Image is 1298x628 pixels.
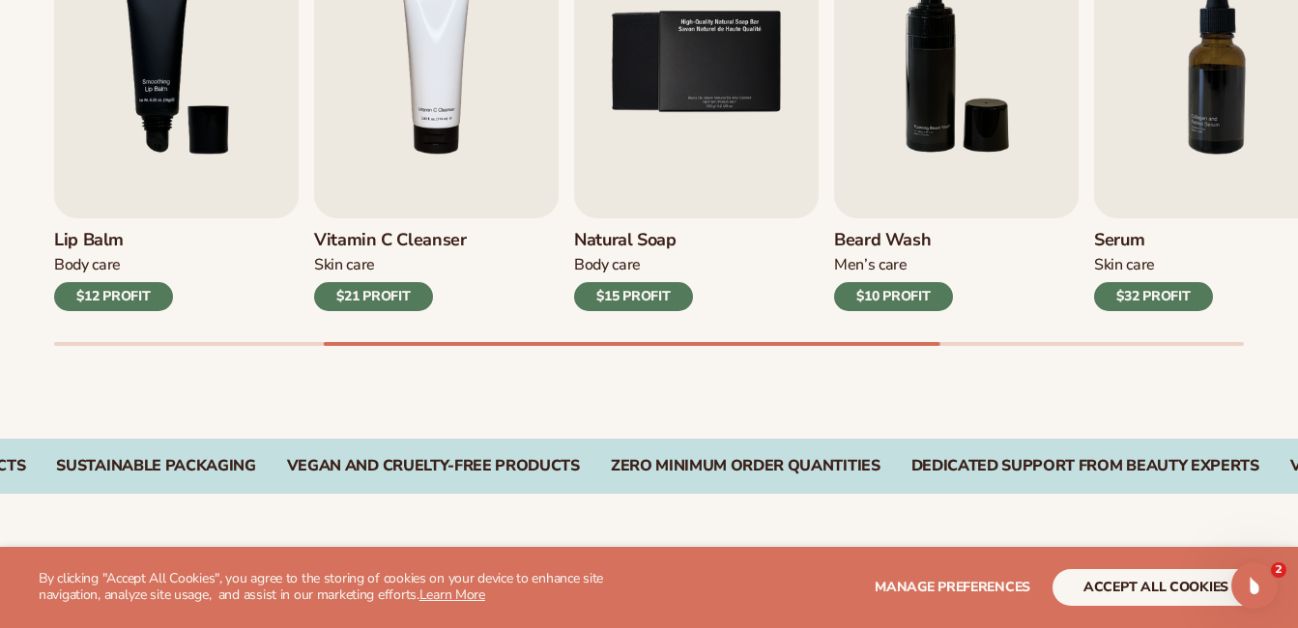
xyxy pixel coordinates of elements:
div: ZERO MINIMUM ORDER QUANTITIES [611,457,880,475]
div: $32 PROFIT [1094,282,1213,311]
span: Manage preferences [875,578,1030,596]
h3: Beard Wash [834,230,953,251]
div: SUSTAINABLE PACKAGING [56,457,255,475]
button: accept all cookies [1053,569,1259,606]
iframe: Intercom live chat [1231,562,1278,609]
div: Men’s Care [834,255,953,275]
button: Manage preferences [875,569,1030,606]
h3: Natural Soap [574,230,693,251]
h3: Vitamin C Cleanser [314,230,467,251]
div: $10 PROFIT [834,282,953,311]
div: Body Care [574,255,693,275]
div: VEGAN AND CRUELTY-FREE PRODUCTS [287,457,580,475]
div: Skin Care [1094,255,1213,275]
a: Learn More [419,585,485,604]
h3: Lip Balm [54,230,173,251]
div: $12 PROFIT [54,282,173,311]
div: $21 PROFIT [314,282,433,311]
div: Body Care [54,255,173,275]
h3: Serum [1094,230,1213,251]
span: 2 [1271,562,1286,578]
p: By clicking "Accept All Cookies", you agree to the storing of cookies on your device to enhance s... [39,571,638,604]
div: DEDICATED SUPPORT FROM BEAUTY EXPERTS [911,457,1259,475]
div: Skin Care [314,255,467,275]
div: $15 PROFIT [574,282,693,311]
